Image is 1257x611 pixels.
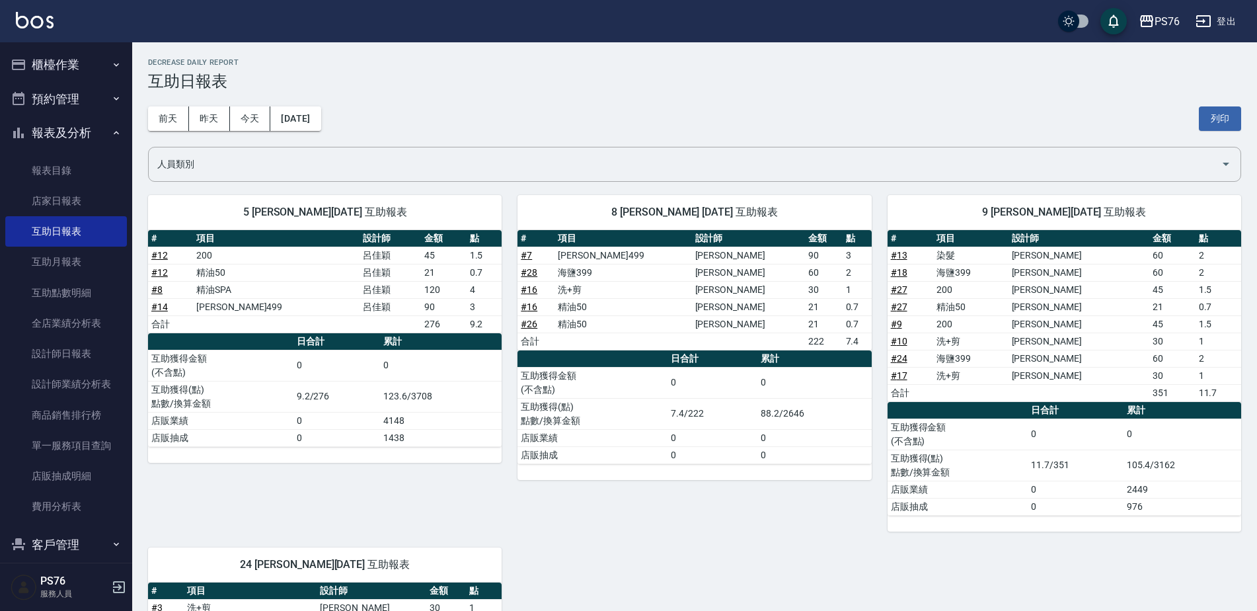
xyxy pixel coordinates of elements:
[843,281,872,298] td: 1
[933,298,1008,315] td: 精油50
[1196,298,1241,315] td: 0.7
[184,583,317,600] th: 項目
[1196,384,1241,401] td: 11.7
[1124,498,1241,515] td: 976
[421,315,466,333] td: 276
[1190,9,1241,34] button: 登出
[843,230,872,247] th: 點
[1149,247,1196,264] td: 60
[517,367,667,398] td: 互助獲得金額 (不含點)
[692,298,806,315] td: [PERSON_NAME]
[148,230,193,247] th: #
[1028,450,1123,481] td: 11.7/351
[521,250,532,261] a: #7
[293,429,381,446] td: 0
[1028,481,1123,498] td: 0
[5,561,127,596] button: 商品管理
[1149,384,1196,401] td: 351
[467,298,502,315] td: 3
[891,353,907,364] a: #24
[1009,230,1150,247] th: 設計師
[888,230,1241,402] table: a dense table
[154,153,1215,176] input: 人員名稱
[933,281,1008,298] td: 200
[466,583,502,600] th: 點
[1196,350,1241,367] td: 2
[1155,13,1180,30] div: PS76
[467,247,502,264] td: 1.5
[888,230,934,247] th: #
[360,247,421,264] td: 呂佳穎
[293,333,381,350] th: 日合計
[933,247,1008,264] td: 染髮
[5,48,127,82] button: 櫃檯作業
[148,350,293,381] td: 互助獲得金額 (不含點)
[667,429,757,446] td: 0
[933,350,1008,367] td: 海鹽399
[148,429,293,446] td: 店販抽成
[843,298,872,315] td: 0.7
[5,116,127,150] button: 報表及分析
[421,281,466,298] td: 120
[467,281,502,298] td: 4
[1124,402,1241,419] th: 累計
[151,250,168,261] a: #12
[148,230,502,333] table: a dense table
[843,333,872,350] td: 7.4
[360,281,421,298] td: 呂佳穎
[891,319,902,329] a: #9
[380,429,502,446] td: 1438
[1009,315,1150,333] td: [PERSON_NAME]
[1124,419,1241,450] td: 0
[888,402,1241,516] table: a dense table
[380,412,502,429] td: 4148
[1028,419,1123,450] td: 0
[5,430,127,461] a: 單一服務項目查詢
[1028,498,1123,515] td: 0
[1196,333,1241,350] td: 1
[891,336,907,346] a: #10
[757,446,871,464] td: 0
[891,302,907,312] a: #27
[380,333,502,350] th: 累計
[193,264,360,281] td: 精油50
[421,247,466,264] td: 45
[148,106,189,131] button: 前天
[148,412,293,429] td: 店販業績
[1149,230,1196,247] th: 金額
[805,315,842,333] td: 21
[5,278,127,308] a: 互助點數明細
[1196,264,1241,281] td: 2
[517,398,667,429] td: 互助獲得(點) 點數/換算金額
[148,583,184,600] th: #
[933,264,1008,281] td: 海鹽399
[757,367,871,398] td: 0
[5,216,127,247] a: 互助日報表
[5,247,127,277] a: 互助月報表
[554,230,691,247] th: 項目
[1124,481,1241,498] td: 2449
[517,333,554,350] td: 合計
[1149,281,1196,298] td: 45
[1196,315,1241,333] td: 1.5
[554,247,691,264] td: [PERSON_NAME]499
[891,267,907,278] a: #18
[521,284,537,295] a: #16
[1196,281,1241,298] td: 1.5
[517,350,871,464] table: a dense table
[667,398,757,429] td: 7.4/222
[5,461,127,491] a: 店販抽成明細
[517,429,667,446] td: 店販業績
[903,206,1225,219] span: 9 [PERSON_NAME][DATE] 互助報表
[667,350,757,368] th: 日合計
[891,284,907,295] a: #27
[189,106,230,131] button: 昨天
[757,350,871,368] th: 累計
[293,381,381,412] td: 9.2/276
[933,315,1008,333] td: 200
[151,284,163,295] a: #8
[891,250,907,261] a: #13
[521,267,537,278] a: #28
[421,298,466,315] td: 90
[805,264,842,281] td: 60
